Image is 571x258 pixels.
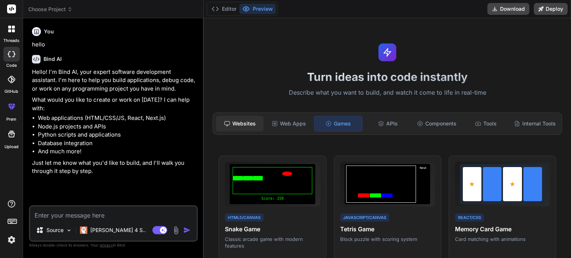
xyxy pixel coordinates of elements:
span: Choose Project [28,6,72,13]
img: icon [183,226,191,234]
button: Download [487,3,529,15]
h4: Snake Game [225,225,320,233]
p: Just let me know what you'd like to build, and I'll walk you through it step by step. [32,159,196,176]
button: Deploy [534,3,568,15]
p: What would you like to create or work on [DATE]? I can help with: [32,96,196,112]
p: Card matching with animations [455,236,550,242]
li: Node.js projects and APIs [38,123,196,131]
label: code [6,62,17,69]
li: Web applications (HTML/CSS/JS, React, Next.js) [38,114,196,123]
h1: Turn ideas into code instantly [208,70,567,84]
label: GitHub [4,88,18,95]
div: Tools [462,116,510,131]
div: HTML5/Canvas [225,213,264,222]
div: APIs [364,116,412,131]
button: Preview [239,4,276,14]
p: Hello! I'm Bind AI, your expert software development assistant. I'm here to help you build applic... [32,68,196,93]
div: Score: 150 [233,196,312,201]
p: Always double-check its answers. Your in Bind [29,242,198,249]
span: privacy [100,243,113,247]
label: Upload [4,144,19,150]
p: Source [46,226,64,234]
div: Components [413,116,461,131]
img: Claude 4 Sonnet [80,226,87,234]
div: Next [417,166,429,203]
p: Describe what you want to build, and watch it come to life in real-time [208,88,567,98]
label: threads [3,37,19,44]
button: Editor [209,4,239,14]
li: And much more! [38,147,196,156]
p: Block puzzle with scoring system [340,236,435,242]
p: Classic arcade game with modern features [225,236,320,249]
h6: You [44,28,54,35]
h6: Bind AI [43,55,62,63]
img: attachment [172,226,180,235]
h4: Tetris Game [340,225,435,233]
label: prem [6,116,16,123]
li: Python scripts and applications [38,131,196,139]
div: Games [314,116,362,131]
li: Database integration [38,139,196,148]
img: settings [5,233,18,246]
img: Pick Models [66,227,72,233]
h4: Memory Card Game [455,225,550,233]
p: [PERSON_NAME] 4 S.. [90,226,146,234]
div: React/CSS [455,213,484,222]
div: Internal Tools [511,116,559,131]
div: JavaScript/Canvas [340,213,389,222]
p: hello [32,40,196,49]
div: Web Apps [265,116,313,131]
div: Websites [216,116,264,131]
